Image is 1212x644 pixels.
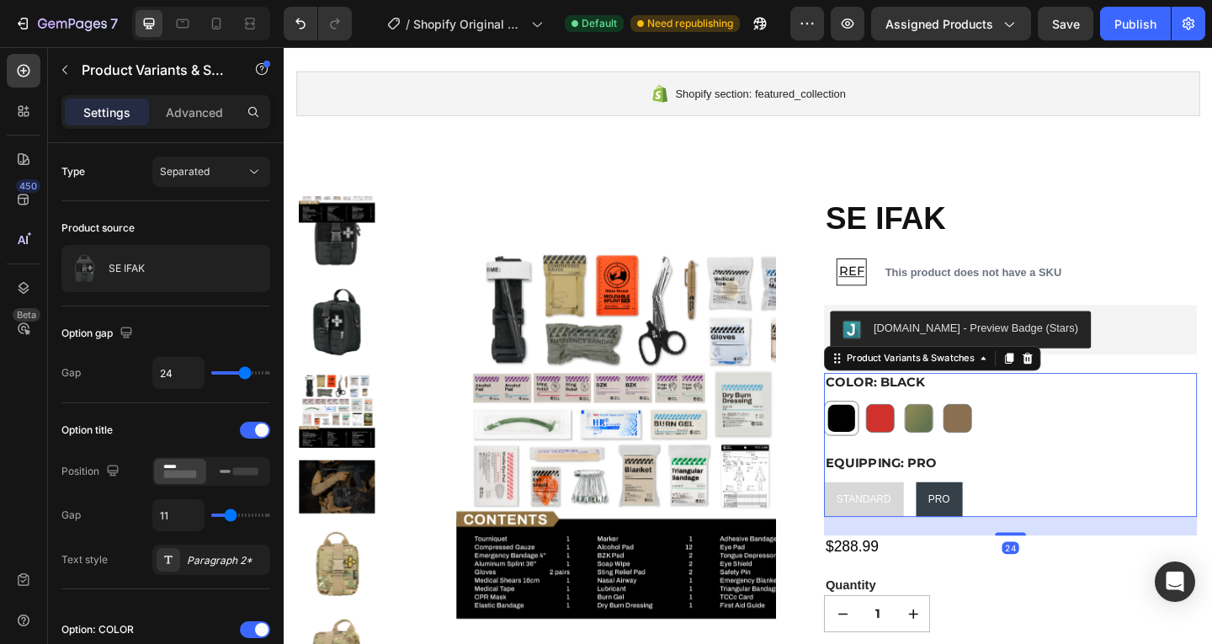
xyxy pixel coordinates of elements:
div: [DOMAIN_NAME] - Preview Badge (Stars) [641,297,864,315]
div: Undo/Redo [284,7,352,40]
div: Position [61,460,123,483]
div: Publish [1114,15,1156,33]
u: REF [603,236,631,252]
div: Beta [13,308,40,322]
iframe: Design area [284,47,1212,644]
div: Option: COLOR [61,622,134,637]
div: Product source [61,221,135,236]
div: Type [61,164,85,179]
legend: EQUIPPING: PRO [587,443,712,464]
button: 7 [7,7,125,40]
button: Separated [152,157,270,187]
img: product feature img [68,252,102,285]
div: Option gap [61,322,136,345]
span: PRO [701,485,725,498]
button: decrement [588,597,627,636]
div: 450 [16,179,40,193]
input: Auto [153,500,204,530]
legend: COLOR: BLACK [587,354,699,375]
input: Auto [153,358,204,388]
button: Publish [1100,7,1171,40]
button: Assigned Products [871,7,1031,40]
div: $288.99 [587,531,993,556]
h1: SE IFAK [587,162,993,210]
p: SE IFAK [109,263,145,274]
span: STANDARD [601,485,661,498]
p: Advanced [166,104,223,121]
p: Settings [83,104,130,121]
img: Judgeme.png [608,297,628,317]
div: Quantity [587,575,993,596]
div: Gap [61,365,81,381]
span: Save [1052,17,1080,31]
span: Need republishing [647,16,733,31]
input: quantity [627,597,665,636]
span: / [406,15,410,33]
span: Separated [160,165,210,178]
div: Product Variants & Swatches [609,331,754,346]
button: increment [665,597,704,636]
p: Product Variants & Swatches [82,60,225,80]
span: Assigned Products [885,15,993,33]
p: This product does not have a SKU [647,230,853,260]
span: Shopify Original Product Template [413,15,524,33]
span: Default [582,16,617,31]
div: Text style [61,552,108,567]
div: Paragraph 2* [187,553,266,568]
div: Open Intercom Messenger [1155,562,1195,602]
button: Save [1038,7,1093,40]
button: Judge.me - Preview Badge (Stars) [594,287,878,327]
div: 24 [781,538,800,551]
div: Gap [61,508,81,523]
p: 7 [110,13,118,34]
div: Option title [61,423,113,438]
